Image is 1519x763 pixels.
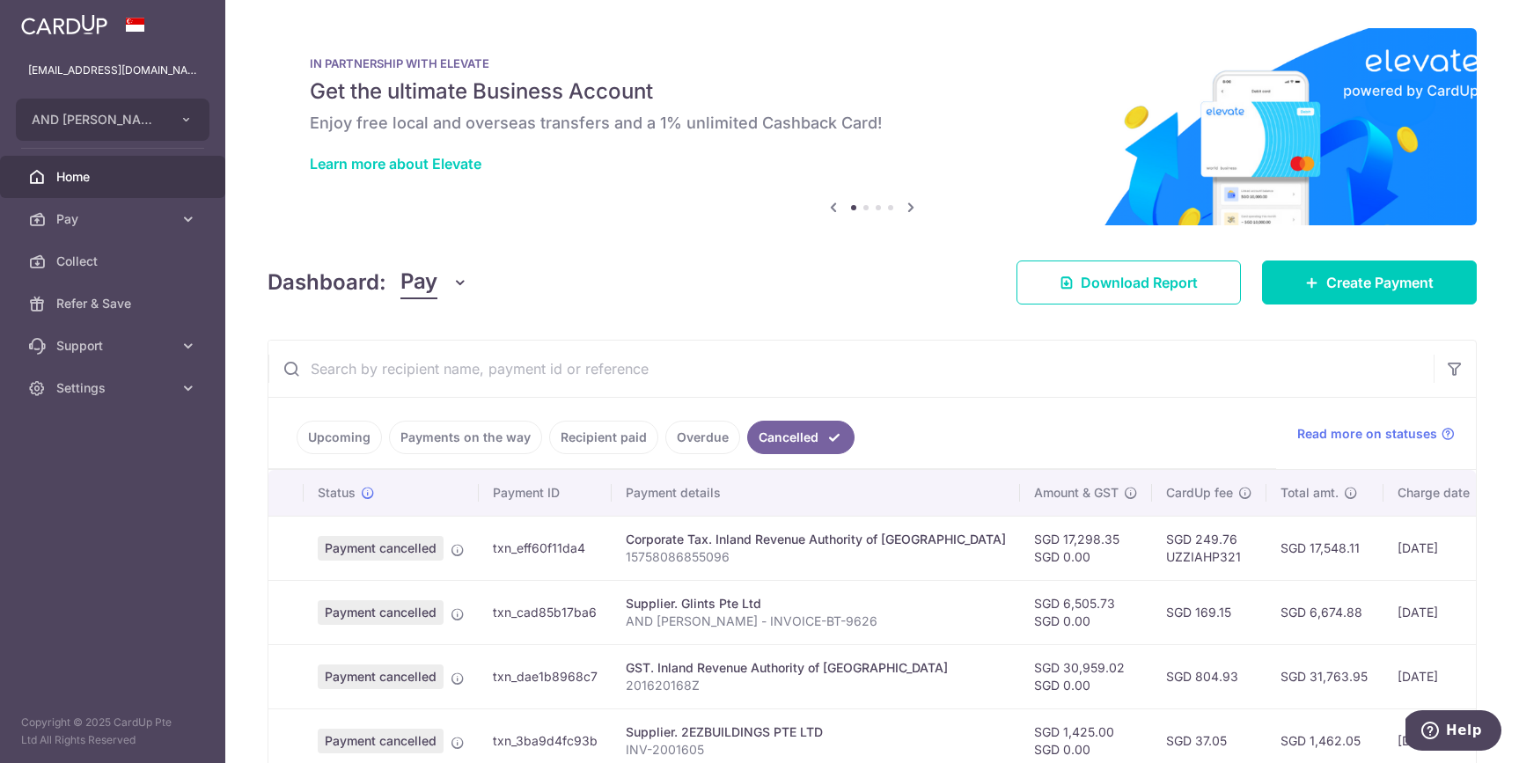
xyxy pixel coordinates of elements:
[1266,516,1383,580] td: SGD 17,548.11
[389,421,542,454] a: Payments on the way
[318,664,444,689] span: Payment cancelled
[56,253,172,270] span: Collect
[56,168,172,186] span: Home
[268,267,386,298] h4: Dashboard:
[268,28,1477,225] img: Renovation banner
[1383,644,1503,708] td: [DATE]
[479,516,612,580] td: txn_eff60f11da4
[310,56,1435,70] p: IN PARTNERSHIP WITH ELEVATE
[1016,260,1241,304] a: Download Report
[400,266,468,299] button: Pay
[1152,580,1266,644] td: SGD 169.15
[626,723,1006,741] div: Supplier. 2EZBUILDINGS PTE LTD
[1020,644,1152,708] td: SGD 30,959.02 SGD 0.00
[1034,484,1119,502] span: Amount & GST
[318,600,444,625] span: Payment cancelled
[310,155,481,172] a: Learn more about Elevate
[310,77,1435,106] h5: Get the ultimate Business Account
[318,536,444,561] span: Payment cancelled
[1281,484,1339,502] span: Total amt.
[626,741,1006,759] p: INV-2001605
[1020,516,1152,580] td: SGD 17,298.35 SGD 0.00
[626,677,1006,694] p: 201620168Z
[32,111,162,128] span: AND [PERSON_NAME] PTE. LTD.
[479,580,612,644] td: txn_cad85b17ba6
[56,337,172,355] span: Support
[1383,516,1503,580] td: [DATE]
[626,595,1006,613] div: Supplier. Glints Pte Ltd
[626,613,1006,630] p: AND [PERSON_NAME] - INVOICE-BT-9626
[1266,644,1383,708] td: SGD 31,763.95
[1152,516,1266,580] td: SGD 249.76 UZZIAHP321
[1297,425,1437,443] span: Read more on statuses
[56,295,172,312] span: Refer & Save
[1020,580,1152,644] td: SGD 6,505.73 SGD 0.00
[1166,484,1233,502] span: CardUp fee
[626,659,1006,677] div: GST. Inland Revenue Authority of [GEOGRAPHIC_DATA]
[310,113,1435,134] h6: Enjoy free local and overseas transfers and a 1% unlimited Cashback Card!
[626,548,1006,566] p: 15758086855096
[747,421,855,454] a: Cancelled
[1297,425,1455,443] a: Read more on statuses
[479,644,612,708] td: txn_dae1b8968c7
[56,379,172,397] span: Settings
[1405,710,1501,754] iframe: Opens a widget where you can find more information
[1152,644,1266,708] td: SGD 804.93
[268,341,1434,397] input: Search by recipient name, payment id or reference
[1326,272,1434,293] span: Create Payment
[56,210,172,228] span: Pay
[1262,260,1477,304] a: Create Payment
[297,421,382,454] a: Upcoming
[21,14,107,35] img: CardUp
[400,266,437,299] span: Pay
[1266,580,1383,644] td: SGD 6,674.88
[28,62,197,79] p: [EMAIL_ADDRESS][DOMAIN_NAME]
[1081,272,1198,293] span: Download Report
[479,470,612,516] th: Payment ID
[549,421,658,454] a: Recipient paid
[318,484,356,502] span: Status
[1398,484,1470,502] span: Charge date
[626,531,1006,548] div: Corporate Tax. Inland Revenue Authority of [GEOGRAPHIC_DATA]
[318,729,444,753] span: Payment cancelled
[1383,580,1503,644] td: [DATE]
[665,421,740,454] a: Overdue
[612,470,1020,516] th: Payment details
[16,99,209,141] button: AND [PERSON_NAME] PTE. LTD.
